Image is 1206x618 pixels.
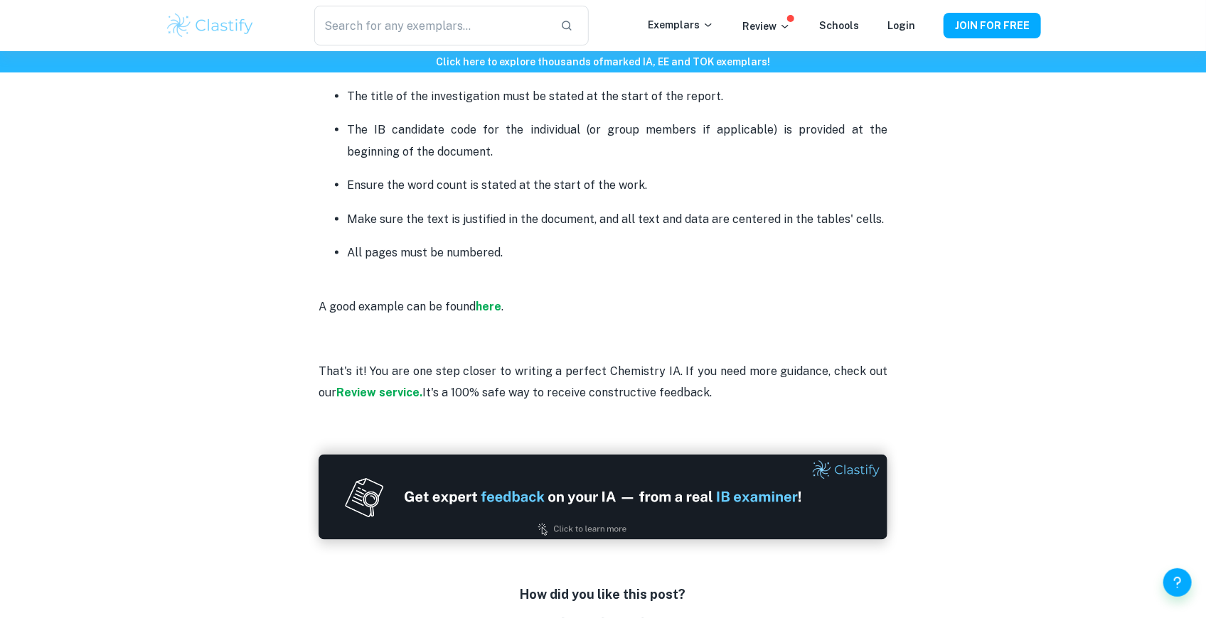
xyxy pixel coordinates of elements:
[347,119,887,163] p: The IB candidate code for the individual (or group members if applicable) is provided at the begi...
[819,20,859,31] a: Schools
[319,275,887,318] p: A good example can be found .
[319,318,887,426] p: That's it! You are one step closer to writing a perfect Chemistry IA. If you need more guidance, ...
[347,209,887,230] p: Make sure the text is justified in the document, and all text and data are centered in the tables...
[314,6,549,45] input: Search for any exemplars...
[521,585,686,605] h6: How did you like this post?
[347,175,887,196] p: Ensure the word count is stated at the start of the work.
[648,17,714,33] p: Exemplars
[165,11,255,40] img: Clastify logo
[476,300,501,314] a: here
[742,18,791,34] p: Review
[347,242,887,264] p: All pages must be numbered.
[944,13,1041,38] button: JOIN FOR FREE
[887,20,915,31] a: Login
[347,86,887,107] p: The title of the investigation must be stated at the start of the report.
[1163,568,1192,597] button: Help and Feedback
[3,54,1203,70] h6: Click here to explore thousands of marked IA, EE and TOK exemplars !
[319,455,887,540] img: Ad
[336,386,422,400] a: Review service.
